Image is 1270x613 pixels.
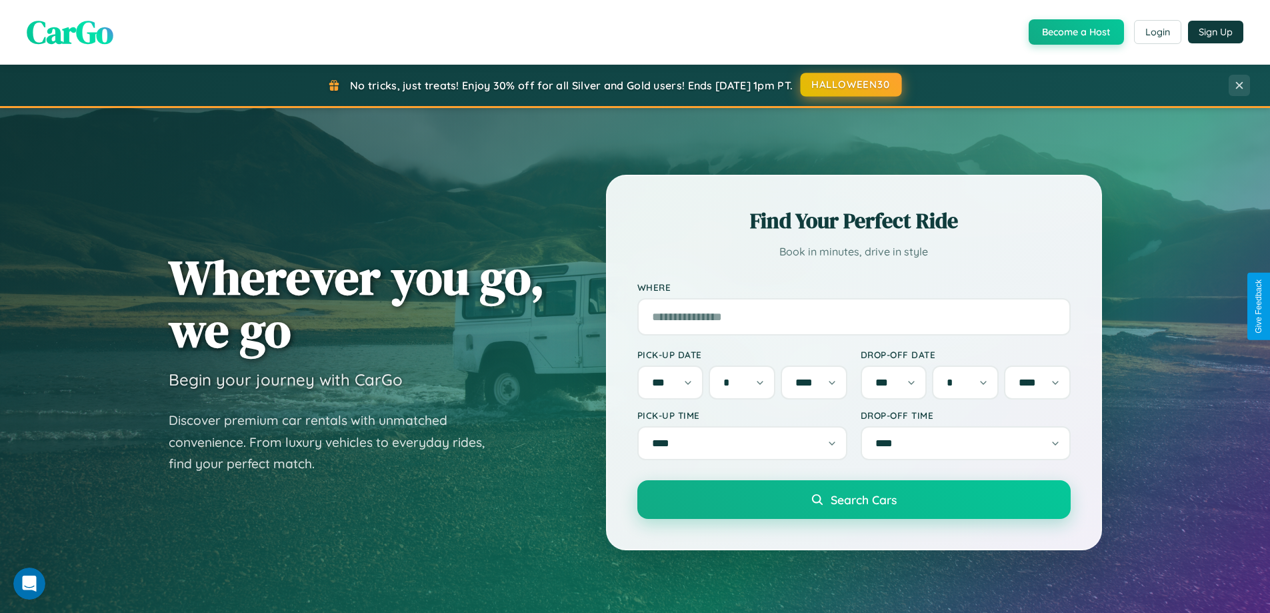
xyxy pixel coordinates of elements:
[169,370,403,390] h3: Begin your journey with CarGo
[637,410,847,421] label: Pick-up Time
[1029,19,1124,45] button: Become a Host
[1188,21,1243,43] button: Sign Up
[27,10,113,54] span: CarGo
[637,206,1071,235] h2: Find Your Perfect Ride
[637,349,847,360] label: Pick-up Date
[637,480,1071,519] button: Search Cars
[1134,20,1181,44] button: Login
[637,281,1071,293] label: Where
[169,410,502,475] p: Discover premium car rentals with unmatched convenience. From luxury vehicles to everyday rides, ...
[861,349,1071,360] label: Drop-off Date
[350,79,793,92] span: No tricks, just treats! Enjoy 30% off for all Silver and Gold users! Ends [DATE] 1pm PT.
[1254,279,1263,334] div: Give Feedback
[637,242,1071,261] p: Book in minutes, drive in style
[13,568,45,600] iframe: Intercom live chat
[861,410,1071,421] label: Drop-off Time
[169,251,545,356] h1: Wherever you go, we go
[831,492,897,507] span: Search Cars
[801,73,902,97] button: HALLOWEEN30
